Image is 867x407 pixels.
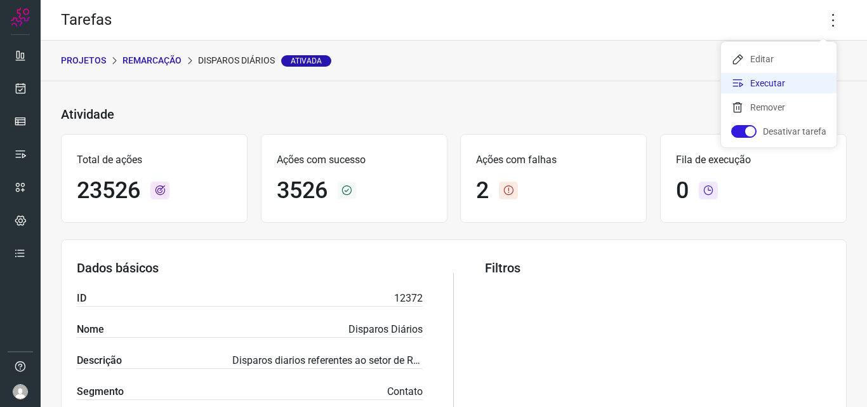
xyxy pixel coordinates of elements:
[61,107,114,122] h3: Atividade
[387,384,423,399] p: Contato
[721,73,837,93] li: Executar
[13,384,28,399] img: avatar-user-boy.jpg
[676,152,831,168] p: Fila de execução
[61,11,112,29] h2: Tarefas
[77,353,122,368] label: Descrição
[394,291,423,306] p: 12372
[721,97,837,117] li: Remover
[721,121,837,142] li: Desativar tarefa
[676,177,689,204] h1: 0
[77,260,423,276] h3: Dados básicos
[485,260,831,276] h3: Filtros
[77,177,140,204] h1: 23526
[11,8,30,27] img: Logo
[348,322,423,337] p: Disparos Diários
[281,55,331,67] span: Ativada
[198,54,331,67] p: Disparos Diários
[77,152,232,168] p: Total de ações
[232,353,423,368] p: Disparos diarios referentes ao setor de Remacação
[277,152,432,168] p: Ações com sucesso
[77,322,104,337] label: Nome
[476,177,489,204] h1: 2
[77,384,124,399] label: Segmento
[277,177,328,204] h1: 3526
[122,54,182,67] p: Remarcação
[77,291,86,306] label: ID
[721,49,837,69] li: Editar
[61,54,106,67] p: PROJETOS
[476,152,631,168] p: Ações com falhas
